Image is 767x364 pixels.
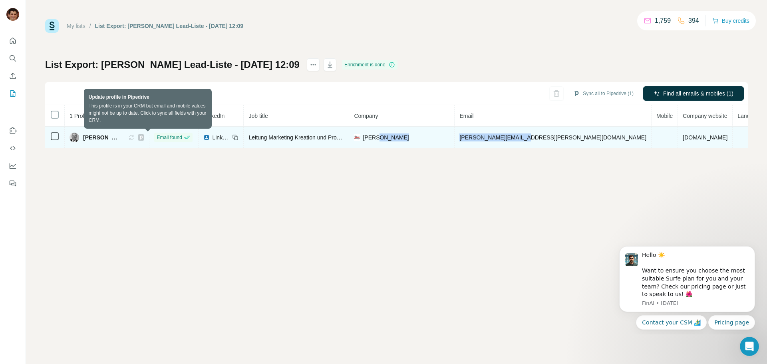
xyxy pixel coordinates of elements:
[212,133,230,141] span: LinkedIn
[737,113,759,119] span: Landline
[70,133,79,142] img: Avatar
[157,134,182,141] span: Email found
[154,113,170,119] span: Status
[203,134,210,141] img: LinkedIn logo
[459,134,646,141] span: [PERSON_NAME][EMAIL_ADDRESS][PERSON_NAME][DOMAIN_NAME]
[688,16,699,26] p: 394
[203,113,225,119] span: LinkedIn
[83,133,120,141] span: [PERSON_NAME]
[6,176,19,191] button: Feedback
[354,113,378,119] span: Company
[45,58,300,71] h1: List Export: [PERSON_NAME] Lead-Liste - [DATE] 12:09
[740,337,759,356] iframe: Intercom live chat
[568,88,639,99] button: Sync all to Pipedrive (1)
[354,134,360,141] img: company-logo
[89,22,91,30] li: /
[643,86,744,101] button: Find all emails & mobiles (1)
[6,69,19,83] button: Enrich CSV
[45,19,59,33] img: Surfe Logo
[6,34,19,48] button: Quick start
[459,113,473,119] span: Email
[95,22,244,30] div: List Export: [PERSON_NAME] Lead-Liste - [DATE] 12:09
[248,134,354,141] span: Leitung Marketing Kreation und Produktion
[6,159,19,173] button: Dashboard
[656,113,673,119] span: Mobile
[6,8,19,21] img: Avatar
[712,15,749,26] button: Buy credits
[70,113,93,119] span: 1 Profiles
[607,239,767,334] iframe: Intercom notifications message
[67,23,85,29] a: My lists
[6,123,19,138] button: Use Surfe on LinkedIn
[655,16,671,26] p: 1,759
[683,113,727,119] span: Company website
[663,90,733,97] span: Find all emails & mobiles (1)
[342,60,397,70] div: Enrichment is done
[248,113,268,119] span: Job title
[6,51,19,66] button: Search
[307,58,320,71] button: actions
[683,134,727,141] span: [DOMAIN_NAME]
[6,86,19,101] button: My lists
[6,141,19,155] button: Use Surfe API
[363,133,409,141] span: [PERSON_NAME]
